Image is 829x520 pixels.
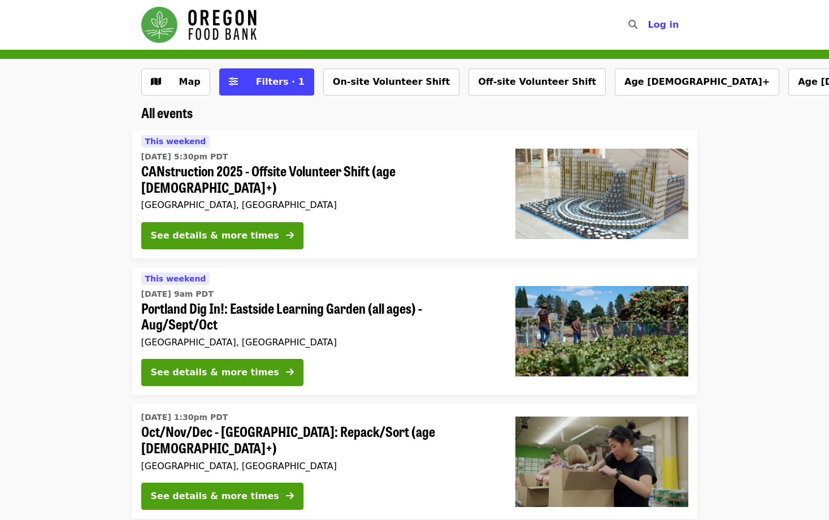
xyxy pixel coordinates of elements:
[615,68,779,96] button: Age [DEMOGRAPHIC_DATA]+
[286,230,294,241] i: arrow-right icon
[323,68,459,96] button: On-site Volunteer Shift
[628,19,637,30] i: search icon
[141,68,210,96] button: Show map view
[515,417,688,507] img: Oct/Nov/Dec - Portland: Repack/Sort (age 8+) organized by Oregon Food Bank
[151,229,279,242] div: See details & more times
[141,300,497,333] span: Portland Dig In!: Eastside Learning Garden (all ages) - Aug/Sept/Oct
[515,149,688,239] img: CANstruction 2025 - Offsite Volunteer Shift (age 16+) organized by Oregon Food Bank
[644,11,653,38] input: Search
[256,76,305,87] span: Filters · 1
[141,151,228,163] time: [DATE] 5:30pm PDT
[141,200,497,210] div: [GEOGRAPHIC_DATA], [GEOGRAPHIC_DATA]
[468,68,606,96] button: Off-site Volunteer Shift
[151,489,279,503] div: See details & more times
[141,411,228,423] time: [DATE] 1:30pm PDT
[141,423,497,456] span: Oct/Nov/Dec - [GEOGRAPHIC_DATA]: Repack/Sort (age [DEMOGRAPHIC_DATA]+)
[141,288,214,300] time: [DATE] 9am PDT
[219,68,314,96] button: Filters (1 selected)
[132,130,697,258] a: See details for "CANstruction 2025 - Offsite Volunteer Shift (age 16+)"
[141,483,303,510] button: See details & more times
[132,404,697,519] a: See details for "Oct/Nov/Dec - Portland: Repack/Sort (age 8+)"
[229,76,238,87] i: sliders-h icon
[179,76,201,87] span: Map
[151,366,279,379] div: See details & more times
[515,286,688,376] img: Portland Dig In!: Eastside Learning Garden (all ages) - Aug/Sept/Oct organized by Oregon Food Bank
[141,163,497,196] span: CANstruction 2025 - Offsite Volunteer Shift (age [DEMOGRAPHIC_DATA]+)
[286,491,294,501] i: arrow-right icon
[639,14,688,36] button: Log in
[141,222,303,249] button: See details & more times
[141,461,497,471] div: [GEOGRAPHIC_DATA], [GEOGRAPHIC_DATA]
[145,137,206,146] span: This weekend
[141,102,193,122] span: All events
[132,267,697,396] a: See details for "Portland Dig In!: Eastside Learning Garden (all ages) - Aug/Sept/Oct"
[141,359,303,386] button: See details & more times
[141,7,257,43] img: Oregon Food Bank - Home
[286,367,294,378] i: arrow-right icon
[145,274,206,283] span: This weekend
[151,76,161,87] i: map icon
[141,337,497,348] div: [GEOGRAPHIC_DATA], [GEOGRAPHIC_DATA]
[648,19,679,30] span: Log in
